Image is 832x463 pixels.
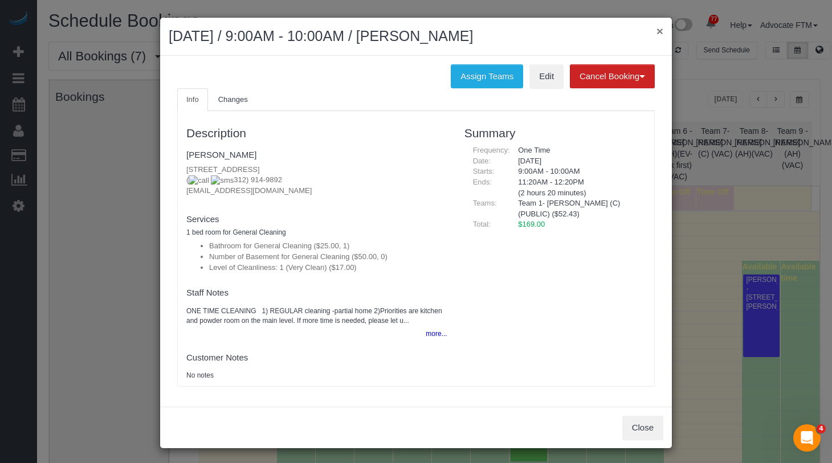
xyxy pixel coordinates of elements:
span: $169.00 [518,220,545,228]
pre: ONE TIME CLEANING 1) REGULAR cleaning -partial home 2)Priorities are kitchen and powder room on t... [186,306,447,326]
span: Ends: [473,178,492,186]
h4: Customer Notes [186,353,447,363]
span: Teams: [473,199,497,207]
span: Total: [473,220,491,228]
li: Team 1- [PERSON_NAME] (C)(PUBLIC) ($52.43) [518,198,637,219]
img: sms [211,175,234,186]
a: Edit [529,64,564,88]
div: One Time [509,145,646,156]
span: Frequency: [473,146,510,154]
button: more... [419,326,447,342]
a: Changes [209,88,257,112]
h3: Summary [464,126,646,140]
iframe: Intercom live chat [793,424,821,452]
h4: Services [186,215,447,224]
span: ( 312) 914-9892 [186,175,282,184]
button: Cancel Booking [570,64,655,88]
img: call [189,175,209,186]
div: [DATE] [509,156,646,167]
p: [STREET_ADDRESS] [EMAIL_ADDRESS][DOMAIN_NAME] [186,165,447,196]
h2: [DATE] / 9:00AM - 10:00AM / [PERSON_NAME] [169,26,663,47]
button: Assign Teams [451,64,523,88]
span: 4 [817,424,826,433]
li: Level of Cleanliness: 1 (Very Clean) ($17.00) [209,263,447,273]
span: Changes [218,95,248,104]
li: Number of Basement for General Cleaning ($50.00, 0) [209,252,447,263]
button: × [656,25,663,37]
span: Date: [473,157,491,165]
a: [PERSON_NAME] [186,150,256,159]
span: Starts: [473,167,495,175]
li: Bathroom for General Cleaning ($25.00, 1) [209,241,447,252]
button: Close [622,416,663,440]
div: 9:00AM - 10:00AM [509,166,646,177]
h3: Description [186,126,447,140]
a: Info [177,88,208,112]
span: Info [186,95,199,104]
div: 11:20AM - 12:20PM (2 hours 20 minutes) [509,177,646,198]
pre: No notes [186,371,447,380]
h4: Staff Notes [186,288,447,298]
h5: 1 bed room for General Cleaning [186,229,447,236]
